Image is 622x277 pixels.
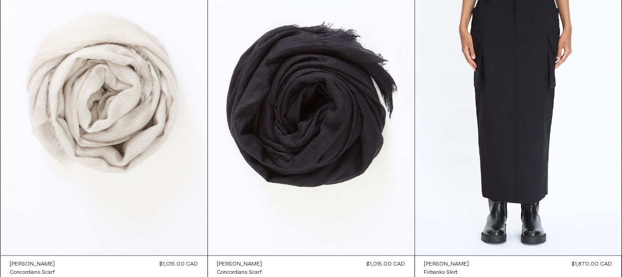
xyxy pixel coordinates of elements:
div: $1,015.00 CAD [160,261,198,269]
a: [PERSON_NAME] [424,261,469,269]
div: Firbanks Skirt [424,269,458,277]
a: Firbanks Skirt [424,269,469,277]
a: [PERSON_NAME] [217,261,262,269]
div: $1,870.00 CAD [572,261,612,269]
a: Concordians Scarf [217,269,262,277]
a: [PERSON_NAME] [10,261,55,269]
a: Concordians Scarf [10,269,55,277]
div: [PERSON_NAME] [217,261,262,269]
div: [PERSON_NAME] [424,261,469,269]
div: $1,015.00 CAD [367,261,405,269]
div: [PERSON_NAME] [10,261,55,269]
